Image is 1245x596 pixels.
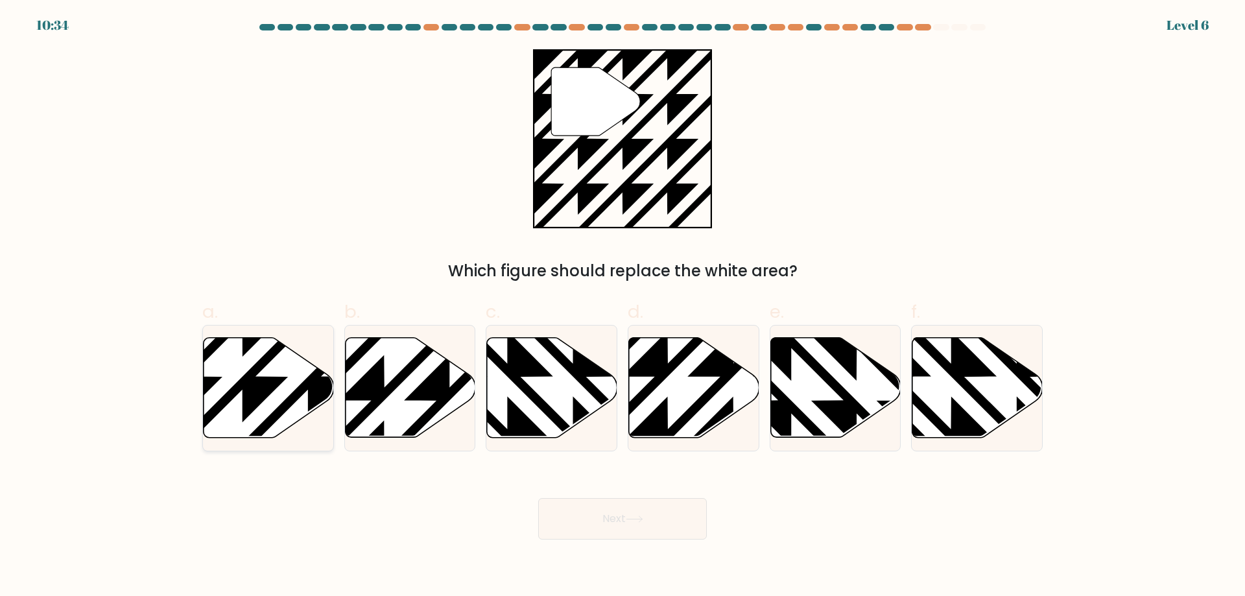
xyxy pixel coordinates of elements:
[210,259,1035,283] div: Which figure should replace the white area?
[202,299,218,324] span: a.
[344,299,360,324] span: b.
[486,299,500,324] span: c.
[551,67,640,136] g: "
[538,498,707,540] button: Next
[911,299,920,324] span: f.
[1167,16,1209,35] div: Level 6
[770,299,784,324] span: e.
[36,16,69,35] div: 10:34
[628,299,643,324] span: d.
